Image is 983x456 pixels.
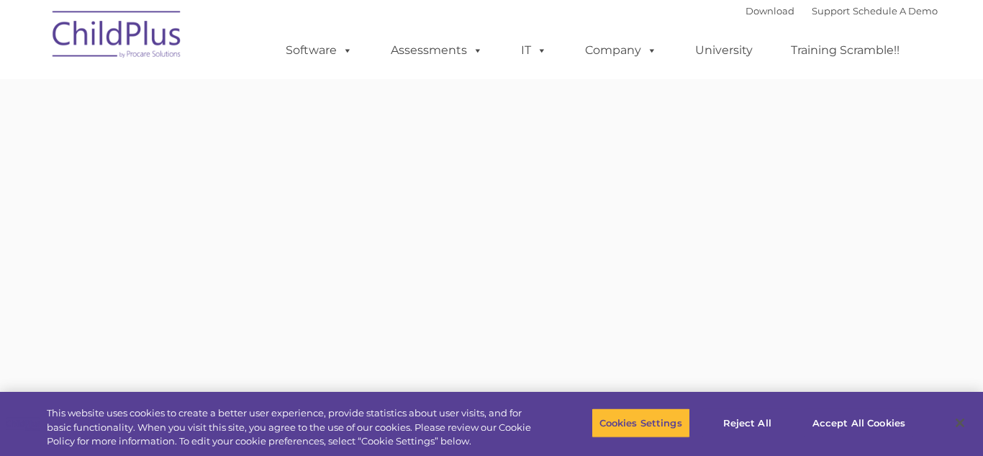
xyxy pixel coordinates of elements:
[45,1,189,73] img: ChildPlus by Procare Solutions
[805,408,913,438] button: Accept All Cookies
[746,5,794,17] a: Download
[592,408,690,438] button: Cookies Settings
[812,5,850,17] a: Support
[853,5,938,17] a: Schedule A Demo
[776,36,914,65] a: Training Scramble!!
[47,406,540,449] div: This website uses cookies to create a better user experience, provide statistics about user visit...
[944,407,976,439] button: Close
[681,36,767,65] a: University
[702,408,792,438] button: Reject All
[376,36,497,65] a: Assessments
[271,36,367,65] a: Software
[746,5,938,17] font: |
[507,36,561,65] a: IT
[571,36,671,65] a: Company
